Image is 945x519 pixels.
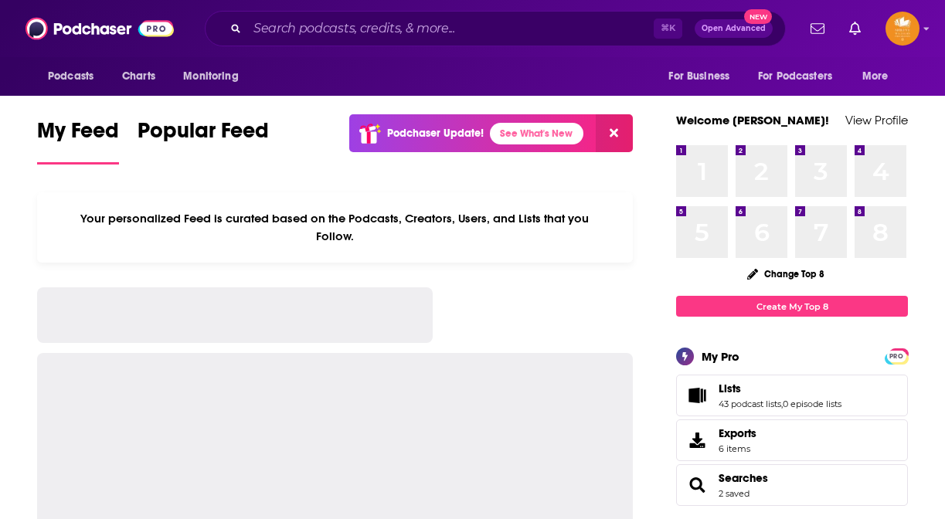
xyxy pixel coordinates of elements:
[387,127,484,140] p: Podchaser Update!
[682,474,712,496] a: Searches
[862,66,889,87] span: More
[682,385,712,406] a: Lists
[37,117,119,165] a: My Feed
[843,15,867,42] a: Show notifications dropdown
[37,192,633,263] div: Your personalized Feed is curated based on the Podcasts, Creators, Users, and Lists that you Follow.
[719,443,756,454] span: 6 items
[676,296,908,317] a: Create My Top 8
[719,426,756,440] span: Exports
[658,62,749,91] button: open menu
[719,382,841,395] a: Lists
[112,62,165,91] a: Charts
[676,464,908,506] span: Searches
[37,117,119,153] span: My Feed
[804,15,831,42] a: Show notifications dropdown
[783,399,841,409] a: 0 episode lists
[886,12,920,46] span: Logged in as ShreveWilliams
[702,25,766,32] span: Open Advanced
[682,429,712,451] span: Exports
[247,16,654,41] input: Search podcasts, credits, & more...
[668,66,729,87] span: For Business
[172,62,258,91] button: open menu
[122,66,155,87] span: Charts
[695,19,773,38] button: Open AdvancedNew
[887,350,906,361] a: PRO
[37,62,114,91] button: open menu
[719,471,768,485] a: Searches
[702,349,739,364] div: My Pro
[719,488,750,499] a: 2 saved
[205,11,786,46] div: Search podcasts, credits, & more...
[676,113,829,127] a: Welcome [PERSON_NAME]!
[654,19,682,39] span: ⌘ K
[738,264,834,283] button: Change Top 8
[676,419,908,461] a: Exports
[744,9,772,24] span: New
[25,14,174,43] img: Podchaser - Follow, Share and Rate Podcasts
[845,113,908,127] a: View Profile
[758,66,832,87] span: For Podcasters
[719,382,741,395] span: Lists
[138,117,269,165] a: Popular Feed
[886,12,920,46] button: Show profile menu
[719,399,781,409] a: 43 podcast lists
[183,66,238,87] span: Monitoring
[781,399,783,409] span: ,
[490,123,583,144] a: See What's New
[887,351,906,362] span: PRO
[886,12,920,46] img: User Profile
[676,375,908,416] span: Lists
[138,117,269,153] span: Popular Feed
[48,66,93,87] span: Podcasts
[852,62,908,91] button: open menu
[748,62,855,91] button: open menu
